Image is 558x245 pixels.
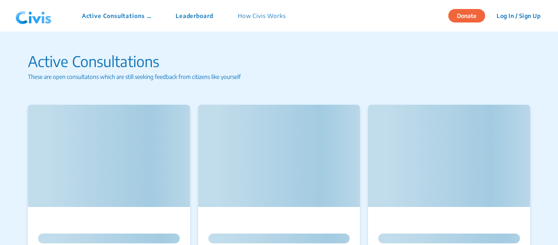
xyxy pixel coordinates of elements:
[82,11,151,20] p: Active Consultations
[12,4,55,28] img: navlogo.png
[448,9,485,22] button: Donate
[238,11,286,20] p: How Civis Works
[448,11,491,19] a: Donate
[491,9,546,22] button: Log In / Sign Up
[176,11,213,20] p: Leaderboard
[28,72,530,81] p: These are open consultatons which are still seeking feedback from citizens like yourself
[28,50,530,72] p: Active Consultations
